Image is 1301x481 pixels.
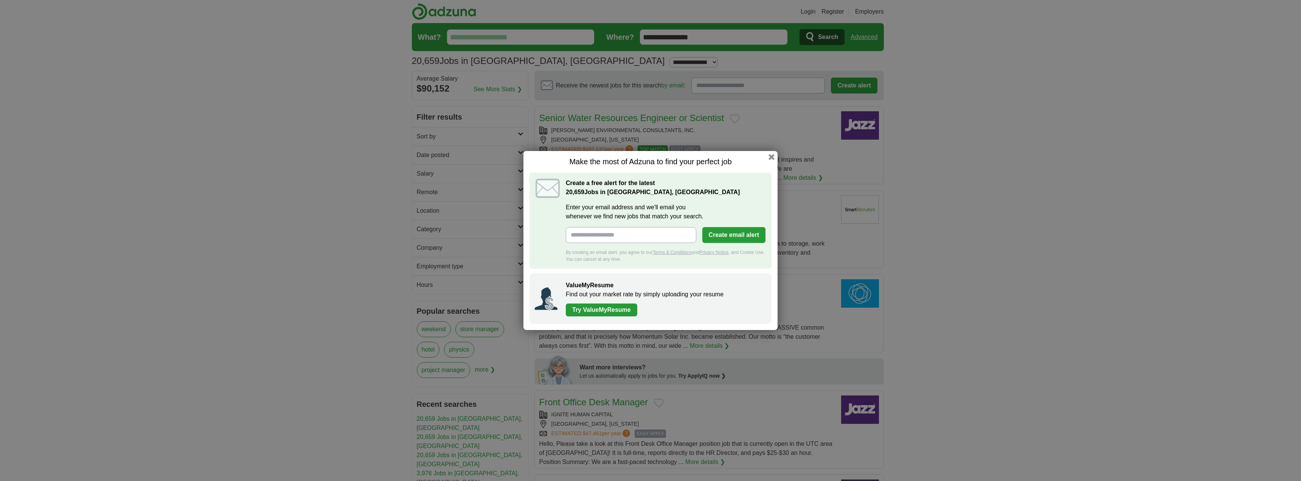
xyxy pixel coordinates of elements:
[702,227,765,243] button: Create email alert
[566,249,765,263] div: By creating an email alert, you agree to our and , and Cookie Use. You can cancel at any time.
[529,157,772,167] h1: Make the most of Adzuna to find your perfect job
[700,250,729,255] a: Privacy Notice
[566,304,637,316] a: Try ValueMyResume
[566,290,764,299] p: Find out your market rate by simply uploading your resume
[566,179,765,197] h2: Create a free alert for the latest
[566,188,584,197] span: 20,659
[566,281,764,290] h2: ValueMyResume
[566,189,740,195] strong: Jobs in [GEOGRAPHIC_DATA], [GEOGRAPHIC_DATA]
[536,179,560,198] img: icon_email.svg
[652,250,692,255] a: Terms & Conditions
[566,203,765,221] label: Enter your email address and we'll email you whenever we find new jobs that match your search.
